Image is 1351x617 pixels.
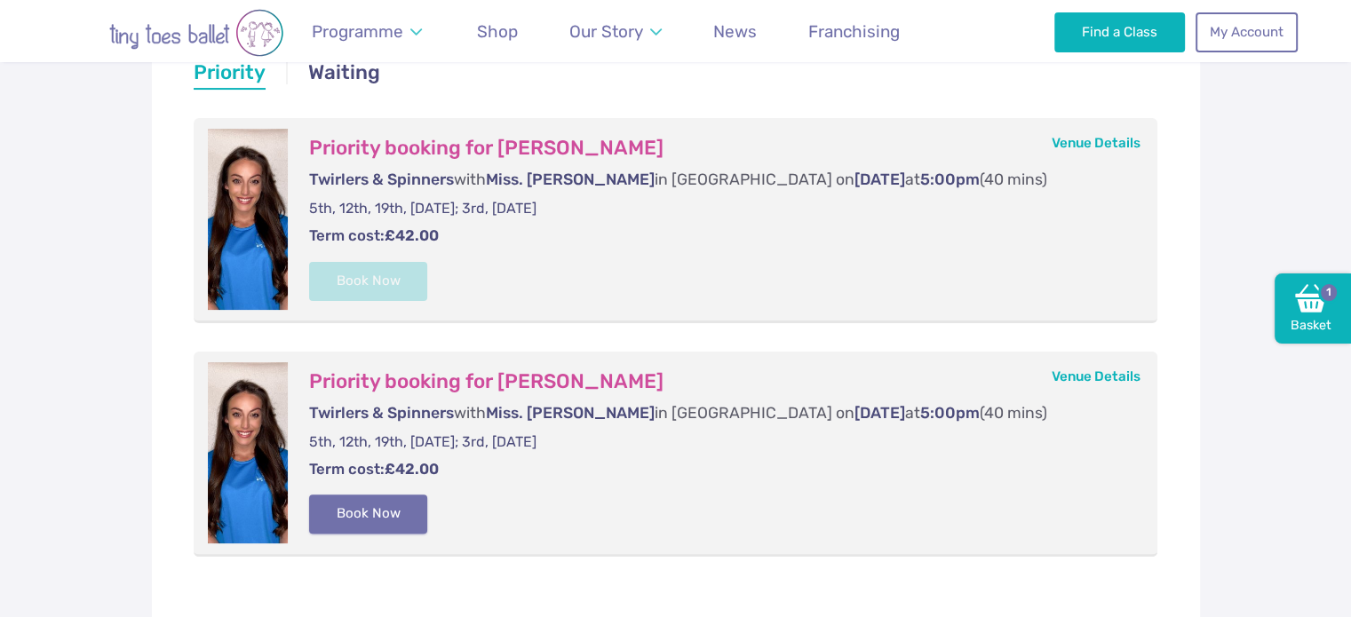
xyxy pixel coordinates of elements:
[308,59,380,91] a: Waiting
[385,226,439,244] strong: £42.00
[54,9,338,57] img: tiny toes ballet
[1196,12,1297,51] a: My Account
[309,369,1123,394] h3: Priority booking for [PERSON_NAME]
[1054,12,1185,51] a: Find a Class
[713,21,757,42] span: News
[309,136,1123,161] h3: Priority booking for [PERSON_NAME]
[309,459,1123,480] p: Term cost:
[309,432,1123,452] p: 5th, 12th, 19th, [DATE]; 3rd, [DATE]
[486,170,655,188] span: Miss. [PERSON_NAME]
[705,11,766,52] a: News
[309,170,454,188] span: Twirlers & Spinners
[1052,368,1140,384] a: Venue Details
[486,404,655,422] span: Miss. [PERSON_NAME]
[1318,281,1339,303] span: 1
[312,21,403,42] span: Programme
[808,21,900,42] span: Franchising
[854,170,905,188] span: [DATE]
[854,404,905,422] span: [DATE]
[477,21,518,42] span: Shop
[469,11,527,52] a: Shop
[560,11,670,52] a: Our Story
[309,494,428,534] button: Book Now
[1052,135,1140,151] a: Venue Details
[309,169,1123,191] p: with in [GEOGRAPHIC_DATA] on at (40 mins)
[920,404,980,422] span: 5:00pm
[569,21,643,42] span: Our Story
[800,11,909,52] a: Franchising
[304,11,431,52] a: Programme
[1275,273,1351,344] a: Basket1
[309,404,454,422] span: Twirlers & Spinners
[385,460,439,478] strong: £42.00
[309,199,1123,218] p: 5th, 12th, 19th, [DATE]; 3rd, [DATE]
[309,402,1123,424] p: with in [GEOGRAPHIC_DATA] on at (40 mins)
[920,170,980,188] span: 5:00pm
[309,225,1123,247] p: Term cost:
[309,262,428,301] button: Book Now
